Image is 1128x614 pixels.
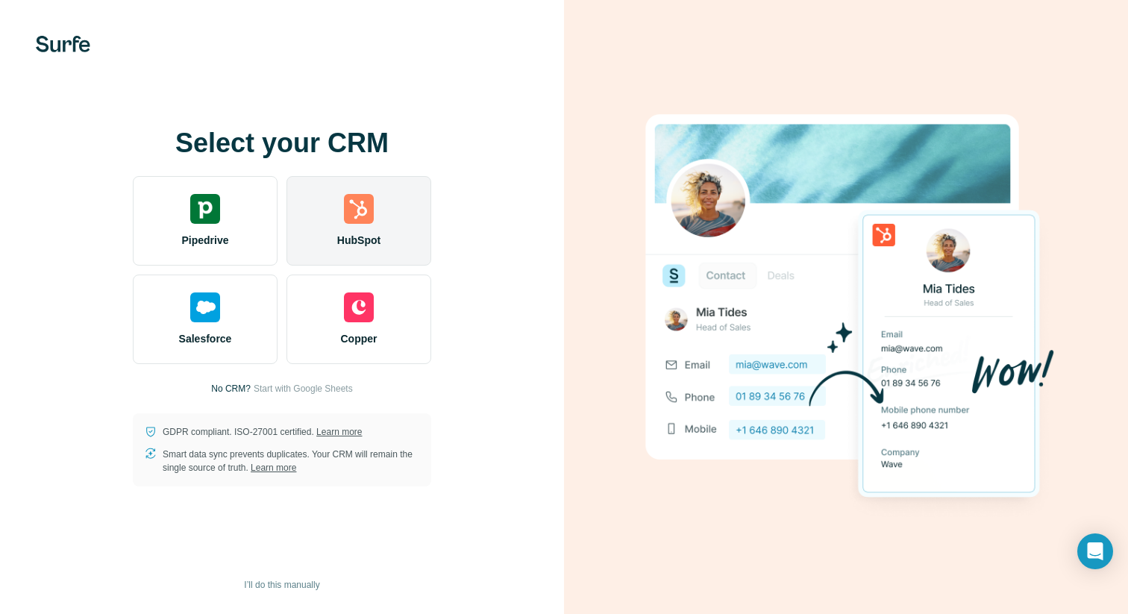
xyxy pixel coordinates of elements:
[133,128,431,158] h1: Select your CRM
[344,194,374,224] img: hubspot's logo
[1077,533,1113,569] div: Open Intercom Messenger
[341,331,377,346] span: Copper
[254,382,353,395] button: Start with Google Sheets
[181,233,228,248] span: Pipedrive
[36,36,90,52] img: Surfe's logo
[344,292,374,322] img: copper's logo
[244,578,319,592] span: I’ll do this manually
[179,331,232,346] span: Salesforce
[190,292,220,322] img: salesforce's logo
[637,91,1055,524] img: HUBSPOT image
[190,194,220,224] img: pipedrive's logo
[163,448,419,474] p: Smart data sync prevents duplicates. Your CRM will remain the single source of truth.
[316,427,362,437] a: Learn more
[163,425,362,439] p: GDPR compliant. ISO-27001 certified.
[251,463,296,473] a: Learn more
[234,574,330,596] button: I’ll do this manually
[337,233,380,248] span: HubSpot
[211,382,251,395] p: No CRM?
